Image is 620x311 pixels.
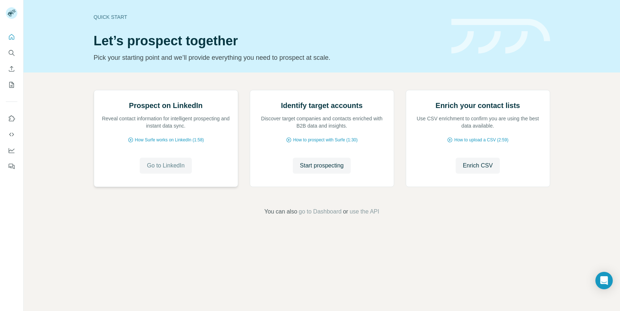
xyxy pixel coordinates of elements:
[6,160,17,173] button: Feedback
[456,158,500,174] button: Enrich CSV
[140,158,192,174] button: Go to LinkedIn
[281,100,363,111] h2: Identify target accounts
[129,100,202,111] h2: Prospect on LinkedIn
[454,137,508,143] span: How to upload a CSV (2:59)
[293,158,351,174] button: Start prospecting
[6,62,17,75] button: Enrich CSV
[350,207,379,216] button: use the API
[6,46,17,59] button: Search
[343,207,348,216] span: or
[6,144,17,157] button: Dashboard
[6,112,17,125] button: Use Surfe on LinkedIn
[264,207,297,216] span: You can also
[299,207,341,216] button: go to Dashboard
[94,13,443,21] div: Quick start
[595,272,613,289] div: Open Intercom Messenger
[435,100,520,111] h2: Enrich your contact lists
[6,128,17,141] button: Use Surfe API
[147,161,185,170] span: Go to LinkedIn
[451,19,550,54] img: banner
[6,30,17,43] button: Quick start
[101,115,231,129] p: Reveal contact information for intelligent prospecting and instant data sync.
[300,161,344,170] span: Start prospecting
[413,115,543,129] p: Use CSV enrichment to confirm you are using the best data available.
[463,161,493,170] span: Enrich CSV
[6,78,17,91] button: My lists
[257,115,387,129] p: Discover target companies and contacts enriched with B2B data and insights.
[94,53,443,63] p: Pick your starting point and we’ll provide everything you need to prospect at scale.
[135,137,204,143] span: How Surfe works on LinkedIn (1:58)
[94,34,443,48] h1: Let’s prospect together
[293,137,358,143] span: How to prospect with Surfe (1:30)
